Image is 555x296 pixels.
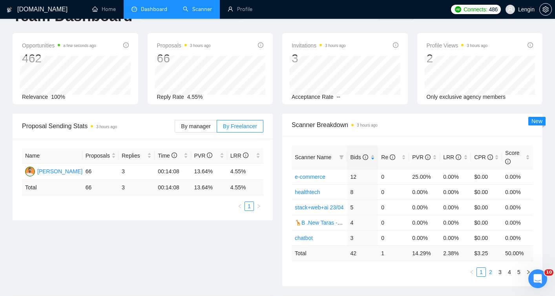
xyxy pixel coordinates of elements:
[157,51,211,66] div: 66
[443,154,461,160] span: LRR
[155,180,191,195] td: 00:14:08
[325,44,346,48] time: 3 hours ago
[467,267,476,277] button: left
[295,154,331,160] span: Scanner Name
[427,41,488,50] span: Profile Views
[7,4,12,16] img: logo
[440,200,471,215] td: 0.00%
[82,163,119,180] td: 66
[22,148,82,163] th: Name
[357,123,378,127] time: 3 hours ago
[440,169,471,184] td: 0.00%
[22,121,175,131] span: Proposal Sending Stats
[502,184,533,200] td: 0.00%
[347,230,378,245] td: 3
[505,268,514,276] a: 4
[524,267,533,277] li: Next Page
[378,169,409,184] td: 0
[440,230,471,245] td: 0.00%
[381,154,395,160] span: Re
[471,169,502,184] td: $0.00
[477,268,486,276] a: 1
[455,6,461,13] img: upwork-logo.png
[157,94,184,100] span: Reply Rate
[467,44,487,48] time: 3 hours ago
[123,42,129,48] span: info-circle
[295,220,412,226] a: 🦒B .New Taras - ReactJS/NextJS rel exp 23/04
[155,163,191,180] td: 00:14:08
[528,269,547,288] iframe: Intercom live chat
[227,180,263,195] td: 4.55 %
[486,268,495,276] a: 2
[464,5,487,14] span: Connects:
[22,41,96,50] span: Opportunities
[51,94,65,100] span: 100%
[515,268,523,276] a: 5
[505,159,511,164] span: info-circle
[223,123,257,129] span: By Freelancer
[295,235,313,241] a: chatbot
[412,154,431,160] span: PVR
[347,215,378,230] td: 4
[295,174,325,180] a: e-commerce
[544,269,553,276] span: 10
[502,169,533,184] td: 0.00%
[496,268,504,276] a: 3
[337,94,340,100] span: --
[258,42,263,48] span: info-circle
[292,120,533,130] span: Scanner Breakdown
[409,184,440,200] td: 0.00%
[157,41,211,50] span: Proposals
[292,51,346,66] div: 3
[495,267,505,277] li: 3
[63,44,96,48] time: a few seconds ago
[96,125,117,129] time: 3 hours ago
[363,154,368,160] span: info-circle
[235,202,245,211] button: left
[378,230,409,245] td: 0
[539,6,552,13] a: setting
[22,94,48,100] span: Relevance
[82,180,119,195] td: 66
[456,154,461,160] span: info-circle
[378,184,409,200] td: 0
[158,153,177,159] span: Time
[427,94,506,100] span: Only exclusive agency members
[531,118,542,124] span: New
[505,150,520,165] span: Score
[92,6,116,13] a: homeHome
[25,167,35,176] img: TM
[22,180,82,195] td: Total
[235,202,245,211] li: Previous Page
[237,204,242,209] span: left
[471,215,502,230] td: $0.00
[228,6,252,13] a: userProfile
[440,245,471,261] td: 2.38 %
[86,151,110,160] span: Proposals
[22,51,96,66] div: 462
[440,184,471,200] td: 0.00%
[227,163,263,180] td: 4.55%
[489,5,497,14] span: 486
[378,215,409,230] td: 0
[254,202,263,211] li: Next Page
[409,200,440,215] td: 0.00%
[409,169,440,184] td: 25.00%
[119,148,155,163] th: Replies
[471,230,502,245] td: $0.00
[187,94,203,100] span: 4.55%
[528,42,533,48] span: info-circle
[295,189,320,195] a: healthtech
[183,6,212,13] a: searchScanner
[526,270,531,274] span: right
[378,200,409,215] td: 0
[230,153,248,159] span: LRR
[502,230,533,245] td: 0.00%
[191,163,227,180] td: 13.64%
[347,200,378,215] td: 5
[37,167,82,176] div: [PERSON_NAME]
[471,184,502,200] td: $0.00
[119,180,155,195] td: 3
